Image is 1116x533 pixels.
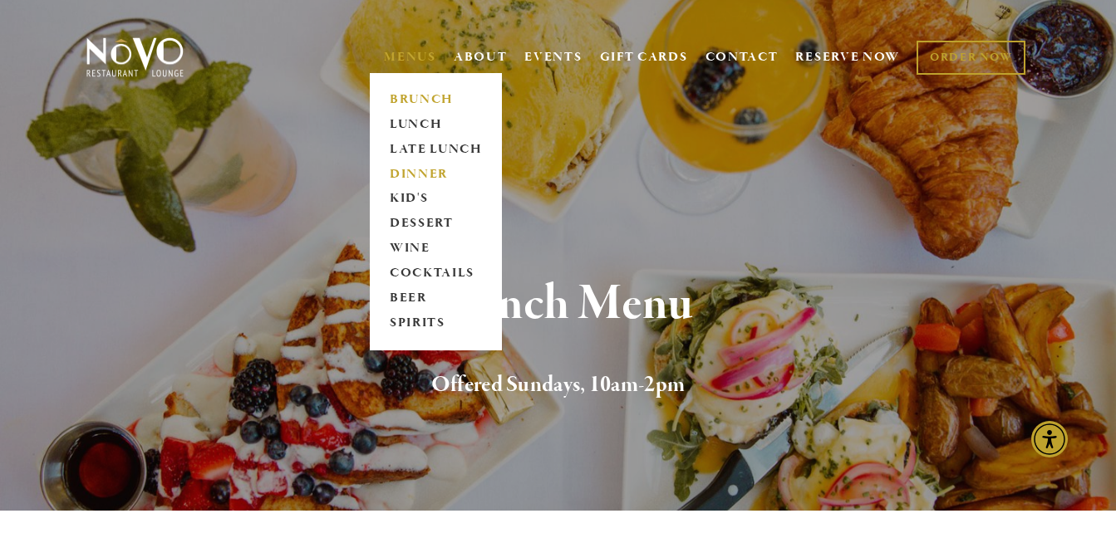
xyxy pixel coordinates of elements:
a: SPIRITS [384,311,488,336]
a: DINNER [384,162,488,187]
a: DESSERT [384,212,488,237]
a: EVENTS [524,49,582,66]
div: Accessibility Menu [1031,421,1068,457]
a: LATE LUNCH [384,137,488,162]
a: BEER [384,286,488,311]
h1: Brunch Menu [111,277,1004,331]
a: COCKTAILS [384,262,488,286]
a: KID'S [384,187,488,212]
a: LUNCH [384,112,488,137]
h2: Offered Sundays, 10am-2pm [111,368,1004,403]
a: GIFT CARDS [600,42,688,73]
a: MENUS [384,49,436,66]
a: RESERVE NOW [795,42,900,73]
a: ABOUT [454,49,508,66]
img: Novo Restaurant &amp; Lounge [83,37,187,78]
a: ORDER NOW [917,41,1025,75]
a: BRUNCH [384,87,488,112]
a: WINE [384,237,488,262]
a: CONTACT [705,42,779,73]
